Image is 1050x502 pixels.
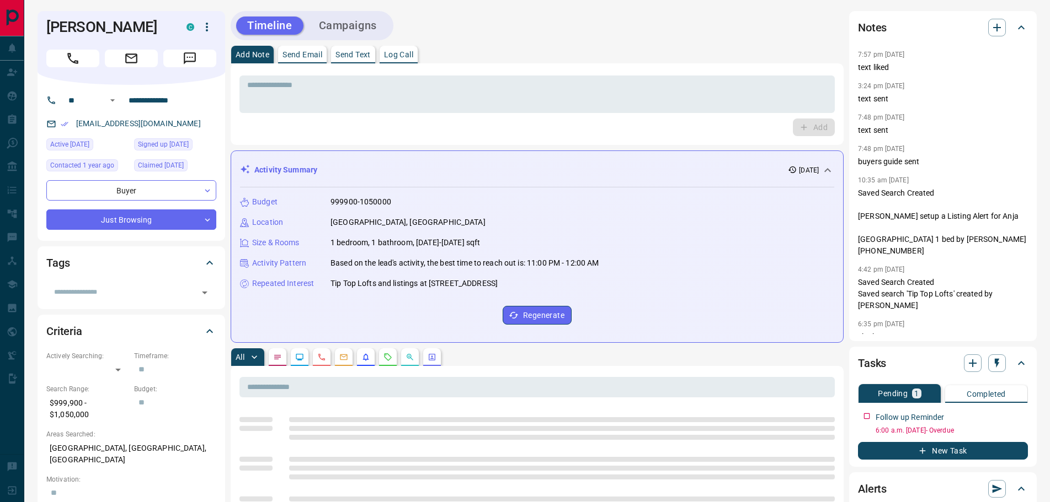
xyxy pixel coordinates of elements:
[46,318,216,344] div: Criteria
[967,390,1006,398] p: Completed
[46,209,216,230] div: Just Browsing
[858,176,909,184] p: 10:35 am [DATE]
[914,390,919,397] p: 1
[339,353,348,361] svg: Emails
[236,17,303,35] button: Timeline
[858,187,1028,257] p: Saved Search Created [PERSON_NAME] setup a Listing Alert for Anja [GEOGRAPHIC_DATA] 1 bed by [PER...
[50,139,89,150] span: Active [DATE]
[46,138,129,154] div: Thu Jul 17 2025
[46,18,170,36] h1: [PERSON_NAME]
[46,351,129,361] p: Actively Searching:
[106,94,119,107] button: Open
[331,217,486,228] p: [GEOGRAPHIC_DATA], [GEOGRAPHIC_DATA]
[331,237,480,249] p: 1 bedroom, 1 bathroom, [DATE]-[DATE] sqft
[138,139,189,150] span: Signed up [DATE]
[138,160,184,171] span: Claimed [DATE]
[252,278,314,289] p: Repeated Interest
[61,120,68,128] svg: Email Verified
[134,384,216,394] p: Budget:
[858,14,1028,41] div: Notes
[383,353,392,361] svg: Requests
[858,320,905,328] p: 6:35 pm [DATE]
[50,160,114,171] span: Contacted 1 year ago
[858,82,905,90] p: 3:24 pm [DATE]
[406,353,414,361] svg: Opportunities
[858,62,1028,73] p: text liked
[878,390,908,397] p: Pending
[46,322,82,340] h2: Criteria
[240,160,834,180] div: Activity Summary[DATE]
[858,266,905,273] p: 4:42 pm [DATE]
[858,156,1028,168] p: buyers guide sent
[252,237,300,249] p: Size & Rooms
[46,429,216,439] p: Areas Searched:
[876,412,944,423] p: Follow up Reminder
[799,165,819,175] p: [DATE]
[858,442,1028,460] button: New Task
[858,51,905,58] p: 7:57 pm [DATE]
[236,51,269,58] p: Add Note
[331,278,498,289] p: Tip Top Lofts and listings at [STREET_ADDRESS]
[134,351,216,361] p: Timeframe:
[503,306,572,325] button: Regenerate
[252,217,283,228] p: Location
[46,439,216,469] p: [GEOGRAPHIC_DATA], [GEOGRAPHIC_DATA], [GEOGRAPHIC_DATA]
[858,93,1028,105] p: text sent
[295,353,304,361] svg: Lead Browsing Activity
[308,17,388,35] button: Campaigns
[428,353,436,361] svg: Agent Actions
[858,354,886,372] h2: Tasks
[186,23,194,31] div: condos.ca
[876,425,1028,435] p: 6:00 a.m. [DATE] - Overdue
[317,353,326,361] svg: Calls
[46,159,129,175] div: Tue Dec 05 2023
[273,353,282,361] svg: Notes
[105,50,158,67] span: Email
[858,125,1028,136] p: text sent
[46,180,216,201] div: Buyer
[858,114,905,121] p: 7:48 pm [DATE]
[76,119,201,128] a: [EMAIL_ADDRESS][DOMAIN_NAME]
[46,384,129,394] p: Search Range:
[236,353,244,361] p: All
[163,50,216,67] span: Message
[46,50,99,67] span: Call
[384,51,413,58] p: Log Call
[46,254,70,272] h2: Tags
[134,159,216,175] div: Mon Nov 27 2023
[252,196,278,208] p: Budget
[858,476,1028,502] div: Alerts
[858,19,887,36] h2: Notes
[361,353,370,361] svg: Listing Alerts
[331,196,391,208] p: 999900-1050000
[46,474,216,484] p: Motivation:
[134,138,216,154] div: Fri Feb 12 2021
[46,394,129,424] p: $999,900 - $1,050,000
[46,250,216,276] div: Tags
[335,51,371,58] p: Send Text
[331,257,599,269] p: Based on the lead's activity, the best time to reach out is: 11:00 PM - 12:00 AM
[252,257,306,269] p: Activity Pattern
[858,277,1028,311] p: Saved Search Created Saved search 'Tip Top Lofts' created by [PERSON_NAME]
[858,350,1028,376] div: Tasks
[283,51,322,58] p: Send Email
[858,480,887,498] h2: Alerts
[254,164,317,176] p: Activity Summary
[858,331,1028,343] p: she hung up
[858,145,905,153] p: 7:48 pm [DATE]
[197,285,212,300] button: Open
